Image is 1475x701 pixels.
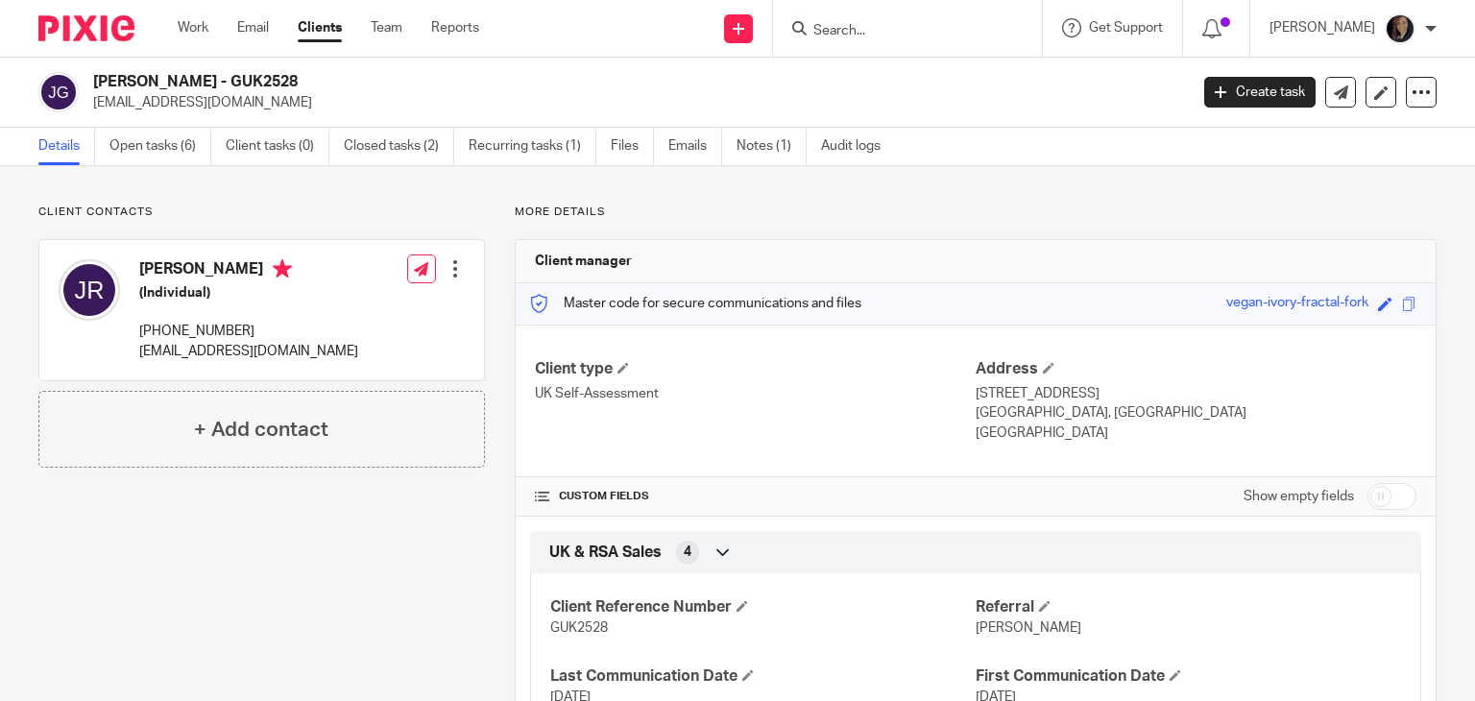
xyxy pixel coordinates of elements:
a: Recurring tasks (1) [469,128,596,165]
span: 4 [684,543,691,562]
span: Edit Last Communication Date [742,669,754,681]
h4: First Communication Date [976,666,1401,687]
a: Files [611,128,654,165]
p: Master code for secure communications and files [530,294,861,313]
h4: Client type [535,359,976,379]
span: UK & RSA Sales [549,543,662,563]
img: svg%3E [59,259,120,321]
a: Clients [298,18,342,37]
span: Edit First Communication Date [1170,669,1181,681]
p: [EMAIL_ADDRESS][DOMAIN_NAME] [93,93,1175,112]
img: svg%3E [38,72,79,112]
i: Primary [273,259,292,278]
a: Closed tasks (2) [344,128,454,165]
h4: + Add contact [194,415,328,445]
a: Create task [1204,77,1316,108]
a: Reports [431,18,479,37]
span: Edit code [1378,297,1392,311]
input: Search [811,23,984,40]
p: UK Self-Assessment [535,384,976,403]
a: Work [178,18,208,37]
span: Edit Referral [1039,600,1051,612]
p: Client contacts [38,205,485,220]
p: [GEOGRAPHIC_DATA], [GEOGRAPHIC_DATA] [976,403,1416,423]
img: Screenshot%202023-08-23%20174648.png [1385,13,1415,44]
span: Change Client type [617,362,629,374]
p: [EMAIL_ADDRESS][DOMAIN_NAME] [139,342,358,361]
label: Show empty fields [1244,487,1354,506]
h3: Client manager [535,252,632,271]
h4: CUSTOM FIELDS [535,489,976,504]
h4: Address [976,359,1416,379]
span: Get Support [1089,21,1163,35]
a: Edit client [1366,77,1396,108]
a: Notes (1) [737,128,807,165]
span: Edit Client Reference Number [737,600,748,612]
a: Details [38,128,95,165]
a: Team [371,18,402,37]
h4: Referral [976,597,1401,617]
p: More details [515,205,1437,220]
p: [STREET_ADDRESS] [976,384,1416,403]
a: Audit logs [821,128,895,165]
p: [PHONE_NUMBER] [139,322,358,341]
a: Email [237,18,269,37]
a: Open tasks (6) [109,128,211,165]
span: GUK2528 [550,621,608,635]
span: Copy to clipboard [1402,297,1416,311]
a: Send new email [1325,77,1356,108]
h2: [PERSON_NAME] - GUK2528 [93,72,959,92]
h4: Last Communication Date [550,666,976,687]
h5: (Individual) [139,283,358,302]
h4: Client Reference Number [550,597,976,617]
h4: [PERSON_NAME] [139,259,358,283]
a: Emails [668,128,722,165]
div: vegan-ivory-fractal-fork [1226,293,1368,315]
p: [GEOGRAPHIC_DATA] [976,423,1416,443]
span: [PERSON_NAME] [976,621,1081,635]
img: Pixie [38,15,134,41]
span: Edit Address [1043,362,1054,374]
p: [PERSON_NAME] [1269,18,1375,37]
a: Client tasks (0) [226,128,329,165]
